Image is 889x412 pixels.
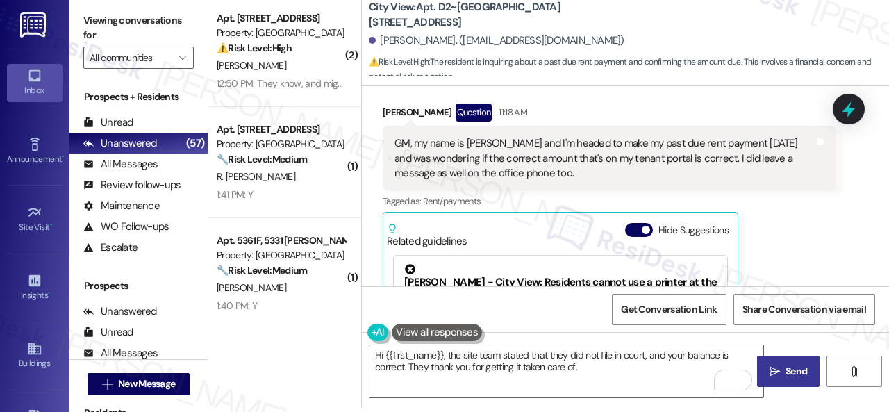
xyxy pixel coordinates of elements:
span: : The resident is inquiring about a past due rent payment and confirming the amount due. This inv... [369,55,889,85]
span: R. [PERSON_NAME] [217,170,295,183]
i:  [849,366,859,377]
span: Send [786,364,807,379]
span: • [50,220,52,230]
span: Share Conversation via email [742,302,866,317]
div: Prospects [69,279,208,293]
a: Site Visit • [7,201,63,238]
textarea: To enrich screen reader interactions, please activate Accessibility in Grammarly extension settings [369,345,763,397]
div: Prospects + Residents [69,90,208,104]
div: 11:18 AM [495,105,527,120]
div: 12:50 PM: They know, and might be working on it now. But I really don't want to deal with a leaki... [217,77,888,90]
strong: ⚠️ Risk Level: High [369,56,429,67]
button: New Message [88,373,190,395]
div: Unanswered [83,136,157,151]
span: Get Conversation Link [621,302,717,317]
div: Apt. [STREET_ADDRESS] [217,11,345,26]
button: Share Conversation via email [733,294,875,325]
span: [PERSON_NAME] [217,281,286,294]
div: Tagged as: [383,191,836,211]
div: WO Follow-ups [83,220,169,234]
div: 1:41 PM: Y [217,188,253,201]
div: Property: [GEOGRAPHIC_DATA] [217,26,345,40]
button: Get Conversation Link [612,294,726,325]
div: Related guidelines [387,223,467,249]
div: GM, my name is [PERSON_NAME] and I'm headed to make my past due rent payment [DATE] and was wonde... [394,136,814,181]
div: 1:40 PM: Y [217,299,257,312]
div: Property: [GEOGRAPHIC_DATA] [217,137,345,151]
a: Inbox [7,64,63,101]
div: [PERSON_NAME]. ([EMAIL_ADDRESS][DOMAIN_NAME]) [369,33,624,48]
img: ResiDesk Logo [20,12,49,38]
strong: ⚠️ Risk Level: High [217,42,292,54]
strong: 🔧 Risk Level: Medium [217,264,307,277]
i:  [102,379,113,390]
label: Hide Suggestions [658,223,729,238]
div: [PERSON_NAME] [383,104,836,126]
i:  [770,366,780,377]
span: • [48,288,50,298]
div: Question [456,104,492,121]
i:  [178,52,186,63]
div: Unread [83,325,133,340]
div: Maintenance [83,199,160,213]
a: Insights • [7,269,63,306]
div: Apt. 5361F, 5331 [PERSON_NAME] [217,233,345,248]
label: Viewing conversations for [83,10,194,47]
a: Buildings [7,337,63,374]
strong: 🔧 Risk Level: Medium [217,153,307,165]
div: Unread [83,115,133,130]
span: [PERSON_NAME] [217,59,286,72]
div: Unanswered [83,304,157,319]
div: [PERSON_NAME] - City View: Residents cannot use a printer at the clubhouse. [404,264,717,305]
span: • [62,152,64,162]
div: Escalate [83,240,138,255]
span: New Message [118,377,175,391]
div: Review follow-ups [83,178,181,192]
span: Rent/payments [423,195,481,207]
div: All Messages [83,157,158,172]
button: Send [757,356,820,387]
div: Property: [GEOGRAPHIC_DATA] [217,248,345,263]
input: All communities [90,47,172,69]
div: All Messages [83,346,158,361]
div: Apt. [STREET_ADDRESS] [217,122,345,137]
div: (57) [183,133,208,154]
